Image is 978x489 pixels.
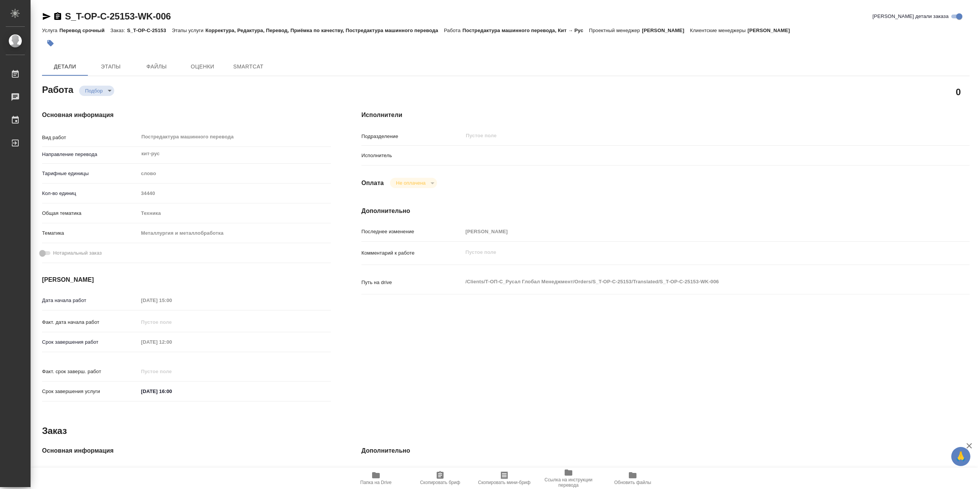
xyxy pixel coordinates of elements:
p: Путь на drive [361,279,463,286]
p: Клиентские менеджеры [690,28,748,33]
span: 🙏 [954,448,967,465]
span: Оценки [184,62,221,71]
input: Пустое поле [138,295,205,306]
h4: Дополнительно [361,446,970,455]
input: Пустое поле [463,226,919,237]
span: Нотариальный заказ [53,249,102,257]
div: слово [138,167,331,180]
p: Направление перевода [42,151,138,158]
span: SmartCat [230,62,267,71]
div: Подбор [79,86,114,96]
button: Добавить тэг [42,35,59,52]
h2: Заказ [42,425,67,437]
p: Срок завершения услуги [42,388,138,395]
p: Исполнитель [361,152,463,159]
button: 🙏 [951,447,970,466]
h2: Работа [42,82,73,96]
button: Ссылка на инструкции перевода [536,468,601,489]
p: Общая тематика [42,210,138,217]
p: Этапы услуги [172,28,206,33]
input: Пустое поле [138,336,205,348]
h4: [PERSON_NAME] [42,275,331,284]
p: Факт. дата начала работ [42,318,138,326]
div: Подбор [390,178,437,188]
p: Корректура, Редактура, Перевод, Приёмка по качеству, Постредактура машинного перевода [206,28,444,33]
div: Техника [138,207,331,220]
p: Перевод срочный [59,28,110,33]
span: Обновить файлы [614,480,651,485]
button: Скопировать ссылку для ЯМессенджера [42,12,51,21]
button: Скопировать ссылку [53,12,62,21]
input: ✎ Введи что-нибудь [138,386,205,397]
button: Скопировать бриф [408,468,472,489]
span: Папка на Drive [360,480,392,485]
p: Заказ: [110,28,127,33]
h4: Оплата [361,179,384,188]
input: Пустое поле [138,188,331,199]
button: Папка на Drive [344,468,408,489]
span: Скопировать мини-бриф [478,480,530,485]
p: Работа [444,28,463,33]
button: Не оплачена [394,180,428,186]
input: Пустое поле [138,466,331,477]
textarea: /Clients/Т-ОП-С_Русал Глобал Менеджмент/Orders/S_T-OP-C-25153/Translated/S_T-OP-C-25153-WK-006 [463,275,919,288]
span: Ссылка на инструкции перевода [541,477,596,488]
p: Постредактура машинного перевода, Кит → Рус [463,28,589,33]
span: Детали [47,62,83,71]
p: Вид работ [42,134,138,141]
input: Пустое поле [465,131,901,140]
p: Срок завершения работ [42,338,138,346]
input: Пустое поле [463,466,919,477]
p: Подразделение [361,133,463,140]
p: Последнее изменение [361,228,463,236]
h4: Дополнительно [361,206,970,216]
p: Проектный менеджер [589,28,642,33]
p: Комментарий к работе [361,249,463,257]
button: Подбор [83,88,105,94]
div: Металлургия и металлобработка [138,227,331,240]
h4: Основная информация [42,446,331,455]
input: Пустое поле [138,317,205,328]
input: Пустое поле [138,366,205,377]
h2: 0 [956,85,961,98]
h4: Основная информация [42,110,331,120]
span: Этапы [92,62,129,71]
span: Файлы [138,62,175,71]
h4: Исполнители [361,110,970,120]
span: Скопировать бриф [420,480,460,485]
a: S_T-OP-C-25153-WK-006 [65,11,171,21]
p: Кол-во единиц [42,190,138,197]
p: S_T-OP-C-25153 [127,28,172,33]
p: Факт. срок заверш. работ [42,368,138,375]
button: Обновить файлы [601,468,665,489]
button: Скопировать мини-бриф [472,468,536,489]
p: Тарифные единицы [42,170,138,177]
p: Услуга [42,28,59,33]
p: Дата начала работ [42,297,138,304]
p: Тематика [42,229,138,237]
p: [PERSON_NAME] [642,28,690,33]
p: [PERSON_NAME] [748,28,796,33]
span: [PERSON_NAME] детали заказа [873,13,949,20]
